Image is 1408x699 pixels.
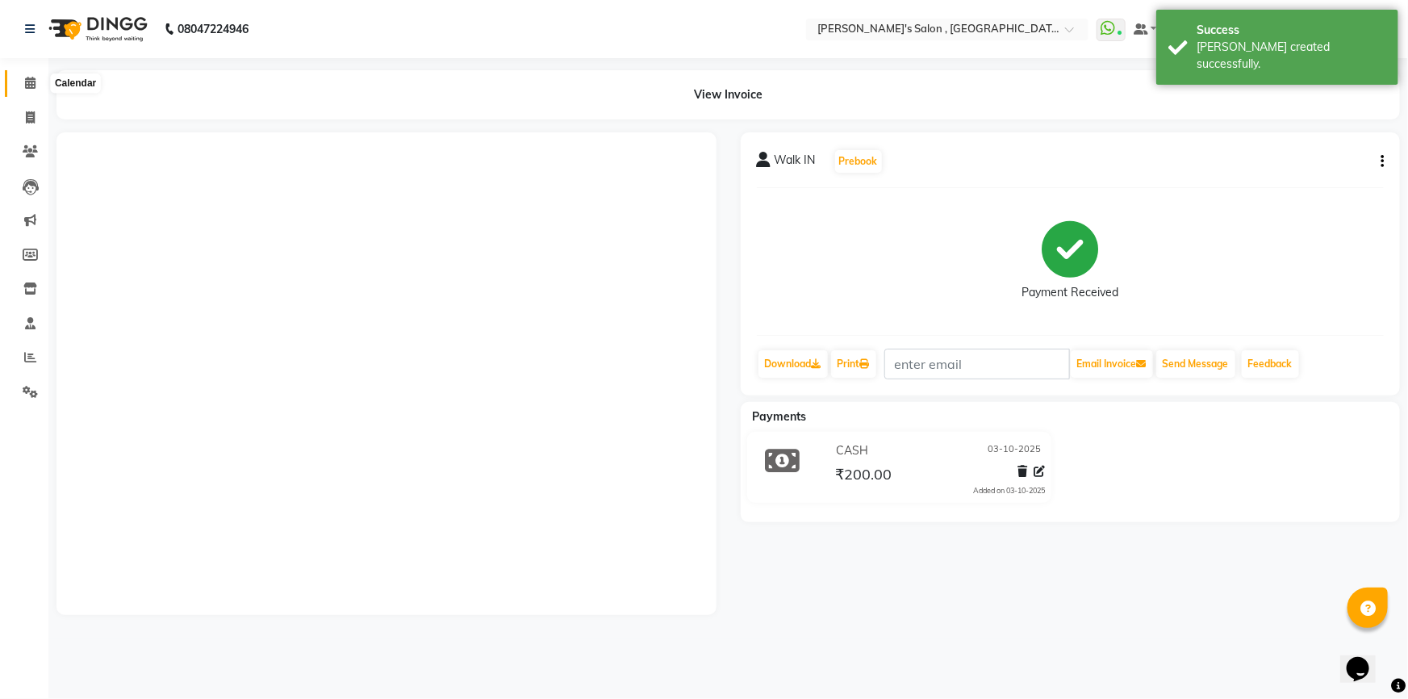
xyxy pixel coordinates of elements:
[1197,39,1386,73] div: Bill created successfully.
[56,70,1400,119] div: View Invoice
[836,442,868,459] span: CASH
[831,350,876,378] a: Print
[758,350,828,378] a: Download
[884,349,1070,379] input: enter email
[1071,350,1153,378] button: Email Invoice
[988,442,1041,459] span: 03-10-2025
[973,485,1045,496] div: Added on 03-10-2025
[835,150,882,173] button: Prebook
[753,409,807,424] span: Payments
[1242,350,1299,378] a: Feedback
[1022,285,1118,302] div: Payment Received
[178,6,249,52] b: 08047224946
[835,465,892,488] span: ₹200.00
[1197,22,1386,39] div: Success
[1340,634,1392,683] iframe: chat widget
[1156,350,1235,378] button: Send Message
[51,74,100,94] div: Calendar
[775,152,816,174] span: Walk IN
[41,6,152,52] img: logo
